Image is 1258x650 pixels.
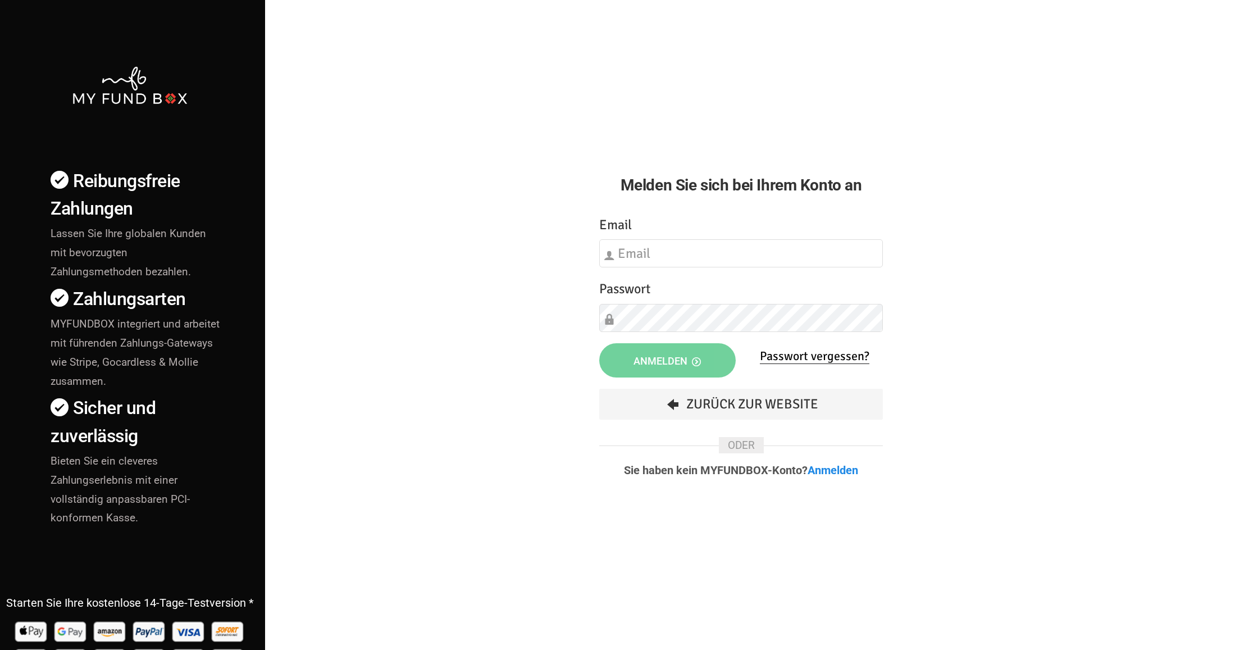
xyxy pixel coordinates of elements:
img: Google Pay [53,617,89,645]
img: mfbwhite.png [71,65,188,106]
a: Zurück zur Website [599,389,883,420]
input: Email [599,239,883,267]
a: Passwort vergessen? [760,348,869,364]
img: Visa [171,617,207,645]
h2: Melden Sie sich bei Ihrem Konto an [599,173,883,197]
img: Paypal [131,617,168,645]
a: Anmelden [808,463,858,477]
label: Email [599,215,632,235]
button: Anmelden [599,343,736,378]
span: ODER [719,437,764,453]
h4: Zahlungsarten [51,285,220,313]
p: Sie haben kein MYFUNDBOX-Konto? [599,465,883,476]
span: MYFUNDBOX integriert und arbeitet mit führenden Zahlungs-Gateways wie Stripe, Gocardless & Mollie... [51,317,220,388]
img: Amazon [92,617,129,645]
img: Apple Pay [13,617,50,645]
img: Sofort Pay [210,617,247,645]
h4: Sicher und zuverlässig [51,394,220,449]
span: Anmelden [633,355,701,367]
label: Passwort [599,279,650,299]
h4: Reibungsfreie Zahlungen [51,167,220,222]
span: Bieten Sie ein cleveres Zahlungserlebnis mit einer vollständig anpassbaren PCI-konformen Kasse. [51,454,190,525]
span: Lassen Sie Ihre globalen Kunden mit bevorzugten Zahlungsmethoden bezahlen. [51,227,206,278]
